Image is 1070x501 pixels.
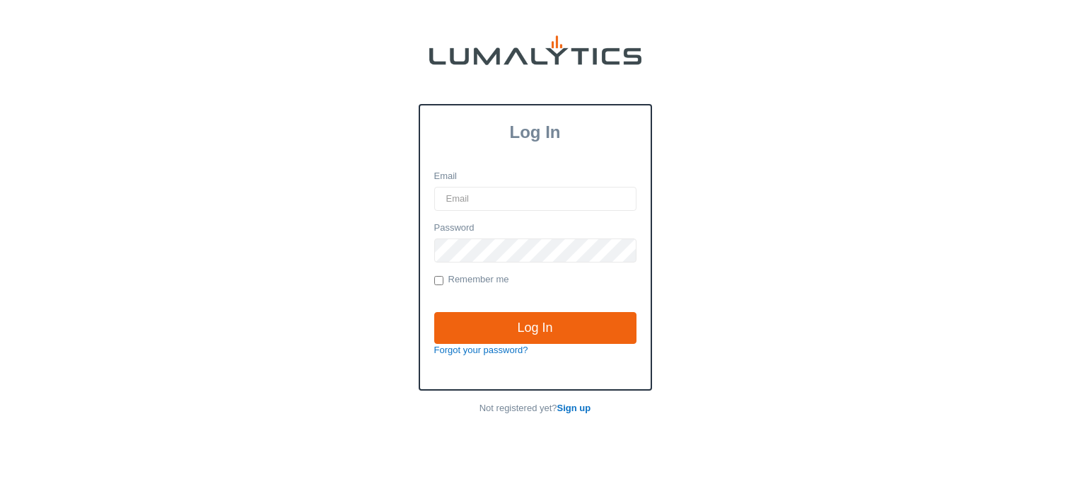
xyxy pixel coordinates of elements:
[434,276,443,285] input: Remember me
[434,273,509,287] label: Remember me
[429,35,641,65] img: lumalytics-black-e9b537c871f77d9ce8d3a6940f85695cd68c596e3f819dc492052d1098752254.png
[434,312,636,345] input: Log In
[434,221,475,235] label: Password
[420,122,651,142] h3: Log In
[557,403,591,413] a: Sign up
[419,402,652,415] p: Not registered yet?
[434,187,636,211] input: Email
[434,170,458,183] label: Email
[434,345,528,355] a: Forgot your password?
